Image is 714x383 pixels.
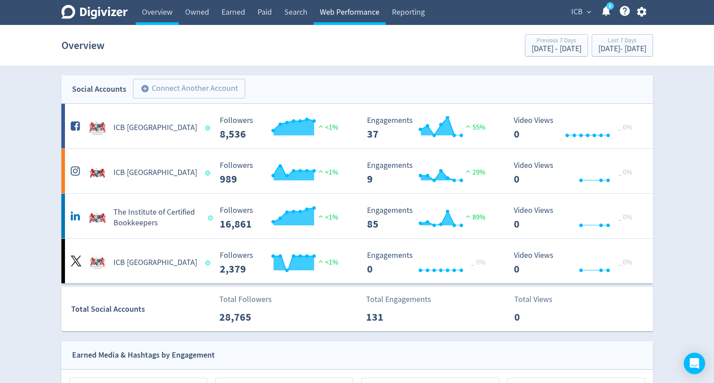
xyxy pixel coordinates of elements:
[316,258,338,267] span: <1%
[133,79,245,98] button: Connect Another Account
[363,251,496,275] svg: Engagements 0
[89,119,106,137] img: ICB Australia undefined
[618,123,632,132] span: _ 0%
[89,209,106,227] img: The Institute of Certified Bookkeepers undefined
[598,45,646,53] div: [DATE] - [DATE]
[113,167,197,178] h5: ICB [GEOGRAPHIC_DATA]
[61,31,105,60] h1: Overview
[509,206,643,230] svg: Video Views 0
[205,171,213,175] span: Data last synced: 11 Aug 2025, 10:02am (AEST)
[525,34,588,57] button: Previous 7 Days[DATE] - [DATE]
[514,293,565,306] p: Total Views
[113,257,197,268] h5: ICB [GEOGRAPHIC_DATA]
[363,161,496,185] svg: Engagements 9
[316,258,325,265] img: positive-performance.svg
[141,84,149,93] span: add_circle
[72,349,215,362] div: Earned Media & Hashtags by Engagement
[61,194,653,238] a: The Institute of Certified Bookkeepers undefinedThe Institute of Certified Bookkeepers Followers ...
[61,104,653,148] a: ICB Australia undefinedICB [GEOGRAPHIC_DATA] Followers 8,536 Followers 8,536 <1% Engagements 37 E...
[363,206,496,230] svg: Engagements 85
[585,8,593,16] span: expand_more
[89,254,106,272] img: ICB Australia undefined
[215,251,349,275] svg: Followers 2,379
[89,164,106,182] img: ICB Australia undefined
[464,168,472,175] img: positive-performance.svg
[366,309,417,325] p: 131
[618,168,632,177] span: _ 0%
[316,123,338,132] span: <1%
[316,123,325,130] img: positive-performance.svg
[471,258,485,267] span: _ 0%
[72,83,126,96] div: Social Accounts
[205,126,213,130] span: Data last synced: 11 Aug 2025, 10:02am (AEST)
[571,5,583,19] span: ICB
[316,213,338,222] span: <1%
[215,206,349,230] svg: Followers 16,861
[71,303,213,316] div: Total Social Accounts
[532,45,581,53] div: [DATE] - [DATE]
[509,251,643,275] svg: Video Views 0
[208,216,216,220] span: Data last synced: 10 Aug 2025, 9:01pm (AEST)
[316,168,338,177] span: <1%
[592,34,653,57] button: Last 7 Days[DATE]- [DATE]
[509,116,643,140] svg: Video Views 0
[215,161,349,185] svg: Followers 989
[464,213,472,220] img: positive-performance.svg
[598,37,646,45] div: Last 7 Days
[618,258,632,267] span: _ 0%
[205,261,213,265] span: Data last synced: 11 Aug 2025, 4:02am (AEST)
[113,122,197,133] h5: ICB [GEOGRAPHIC_DATA]
[219,309,270,325] p: 28,765
[684,353,705,374] div: Open Intercom Messenger
[509,161,643,185] svg: Video Views 0
[618,213,632,222] span: _ 0%
[464,123,485,132] span: 55%
[219,293,272,306] p: Total Followers
[568,5,593,19] button: ICB
[609,3,611,9] text: 5
[113,207,200,228] h5: The Institute of Certified Bookkeepers
[61,239,653,283] a: ICB Australia undefinedICB [GEOGRAPHIC_DATA] Followers 2,379 Followers 2,379 <1% Engagements 0 En...
[126,80,245,98] a: Connect Another Account
[363,116,496,140] svg: Engagements 37
[464,168,485,177] span: 29%
[316,168,325,175] img: positive-performance.svg
[366,293,431,306] p: Total Engagements
[606,2,614,10] a: 5
[215,116,349,140] svg: Followers 8,536
[464,123,472,130] img: positive-performance.svg
[464,213,485,222] span: 89%
[316,213,325,220] img: positive-performance.svg
[514,309,565,325] p: 0
[61,149,653,193] a: ICB Australia undefinedICB [GEOGRAPHIC_DATA] Followers 989 Followers 989 <1% Engagements 9 Engage...
[532,37,581,45] div: Previous 7 Days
